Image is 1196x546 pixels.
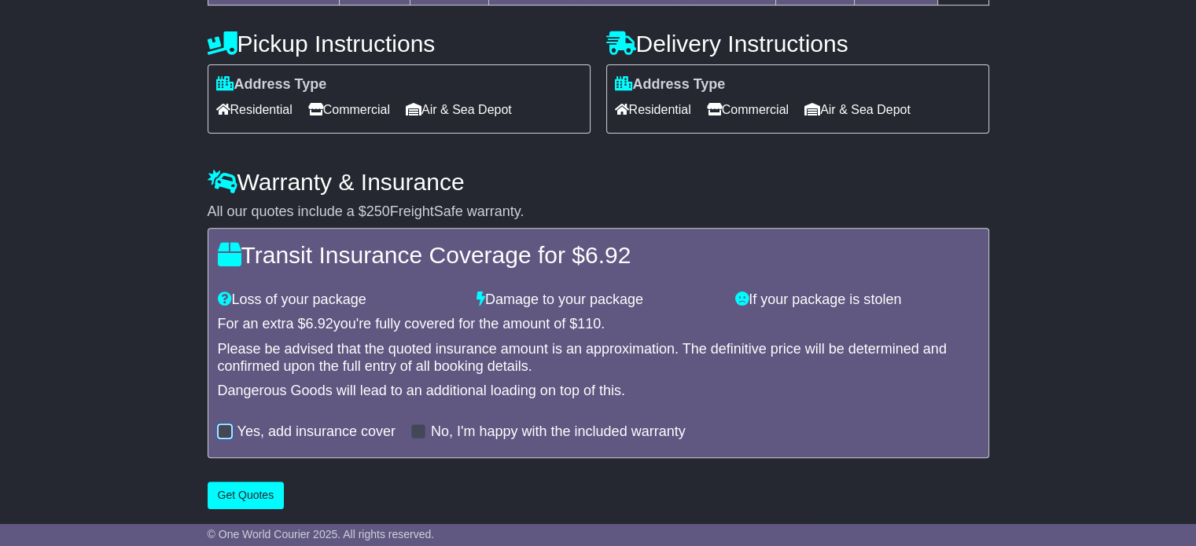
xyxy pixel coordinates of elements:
span: © One World Courier 2025. All rights reserved. [208,528,435,541]
div: All our quotes include a $ FreightSafe warranty. [208,203,989,221]
h4: Transit Insurance Coverage for $ [218,242,979,268]
label: Address Type [216,76,327,93]
span: 6.92 [306,316,333,332]
div: Loss of your package [210,291,469,309]
div: Dangerous Goods will lead to an additional loading on top of this. [218,383,979,400]
span: 250 [366,203,390,219]
div: For an extra $ you're fully covered for the amount of $ . [218,316,979,333]
label: No, I'm happy with the included warranty [431,423,686,441]
label: Address Type [615,76,726,93]
label: Yes, add insurance cover [237,423,396,441]
span: Residential [615,97,691,122]
div: Damage to your package [469,291,727,309]
h4: Pickup Instructions [208,31,591,57]
span: Air & Sea Depot [406,97,512,122]
span: Commercial [308,97,390,122]
span: 110 [577,316,601,332]
button: Get Quotes [208,482,285,509]
span: Air & Sea Depot [804,97,911,122]
span: 6.92 [585,242,631,268]
span: Commercial [707,97,789,122]
div: Please be advised that the quoted insurance amount is an approximation. The definitive price will... [218,341,979,375]
h4: Warranty & Insurance [208,169,989,195]
span: Residential [216,97,293,122]
div: If your package is stolen [727,291,986,309]
h4: Delivery Instructions [606,31,989,57]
